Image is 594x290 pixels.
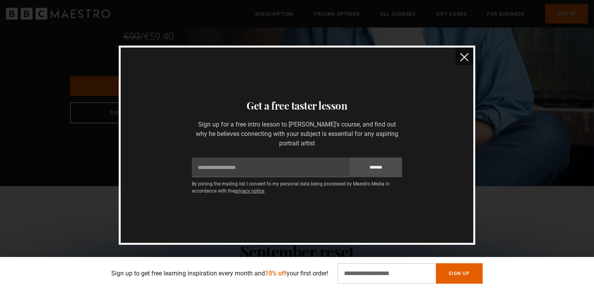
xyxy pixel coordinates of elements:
p: Sign up to get free learning inspiration every month and your first order! [111,269,328,278]
span: 10% off [265,270,287,277]
button: Sign Up [436,263,482,284]
p: By joining the mailing list I consent to my personal data being processed by Maestro Media in acc... [192,180,402,195]
a: privacy notice [235,188,264,194]
button: close [456,48,473,65]
h3: Get a free taster lesson [130,98,464,114]
p: Sign up for a free intro lesson to [PERSON_NAME]'s course, and find out why he believes connectin... [192,120,402,148]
